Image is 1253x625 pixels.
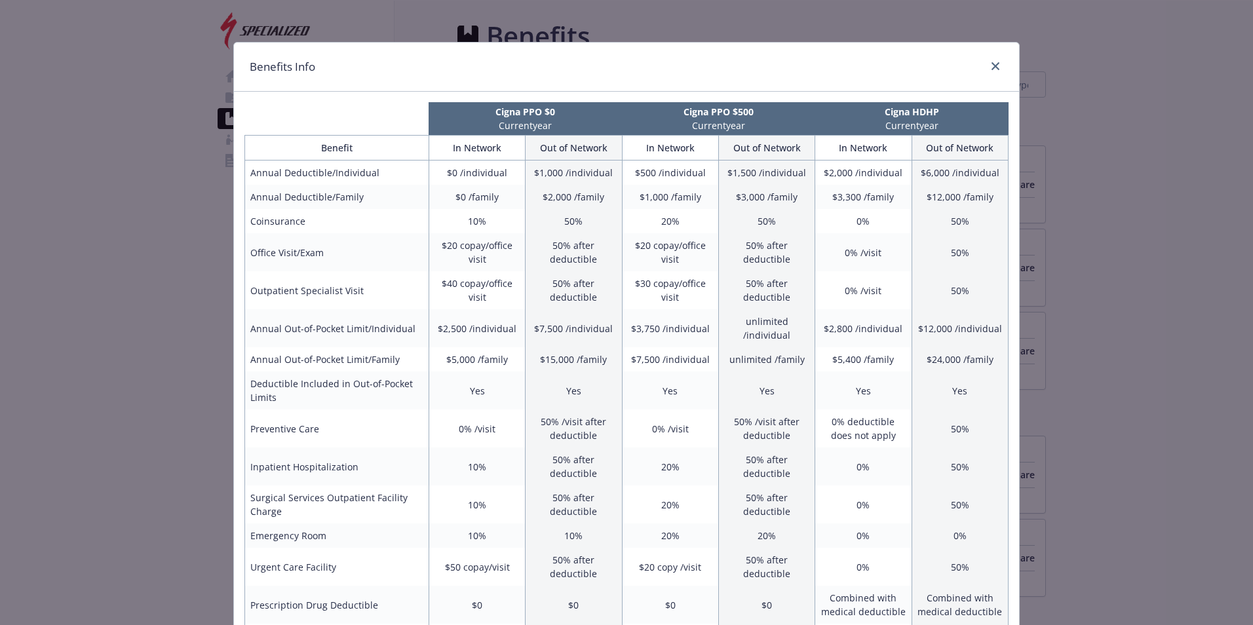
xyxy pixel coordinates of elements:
td: 50% after deductible [526,548,622,586]
p: Current year [625,119,813,132]
td: $2,500 /individual [429,309,525,347]
td: $20 copay/office visit [622,233,718,271]
td: Combined with medical deductible [815,586,912,624]
td: $0 [429,586,525,624]
td: 50% [912,271,1008,309]
td: 50% [526,209,622,233]
td: $1,000 /family [622,185,718,209]
td: Urgent Care Facility [245,548,429,586]
th: In Network [815,136,912,161]
td: 20% [622,485,718,523]
th: In Network [429,136,525,161]
td: 50% after deductible [526,271,622,309]
td: $15,000 /family [526,347,622,371]
td: $3,300 /family [815,185,912,209]
td: $1,000 /individual [526,161,622,185]
td: 20% [622,209,718,233]
td: 50% after deductible [526,447,622,485]
td: 50% /visit after deductible [526,409,622,447]
p: Current year [818,119,1006,132]
td: Outpatient Specialist Visit [245,271,429,309]
td: 50% after deductible [718,485,815,523]
td: 50% after deductible [718,447,815,485]
td: $5,000 /family [429,347,525,371]
th: In Network [622,136,718,161]
td: $3,000 /family [718,185,815,209]
p: Cigna HDHP [818,105,1006,119]
th: Out of Network [718,136,815,161]
td: Deductible Included in Out-of-Pocket Limits [245,371,429,409]
td: Yes [429,371,525,409]
td: $6,000 /individual [912,161,1008,185]
td: $2,800 /individual [815,309,912,347]
td: 50% after deductible [718,548,815,586]
td: Yes [815,371,912,409]
td: 0% /visit [622,409,718,447]
th: Benefit [245,136,429,161]
td: 50% [912,233,1008,271]
td: 20% [622,447,718,485]
p: Current year [431,119,619,132]
p: Cigna PPO $0 [431,105,619,119]
td: $0 [718,586,815,624]
td: 0% [912,523,1008,548]
td: 0% /visit [815,233,912,271]
td: 50% /visit after deductible [718,409,815,447]
td: $500 /individual [622,161,718,185]
td: $0 [622,586,718,624]
td: 0% [815,447,912,485]
td: 50% after deductible [718,271,815,309]
td: $0 /family [429,185,525,209]
td: $3,750 /individual [622,309,718,347]
th: Out of Network [526,136,622,161]
td: $5,400 /family [815,347,912,371]
td: 10% [526,523,622,548]
td: Surgical Services Outpatient Facility Charge [245,485,429,523]
td: Annual Deductible/Individual [245,161,429,185]
td: 10% [429,209,525,233]
td: 50% [912,485,1008,523]
td: 20% [622,523,718,548]
td: Prescription Drug Deductible [245,586,429,624]
td: unlimited /family [718,347,815,371]
td: Preventive Care [245,409,429,447]
td: Annual Out-of-Pocket Limit/Individual [245,309,429,347]
td: $24,000 /family [912,347,1008,371]
a: close [988,58,1003,74]
td: 50% after deductible [526,485,622,523]
td: 0% [815,209,912,233]
th: Out of Network [912,136,1008,161]
td: Yes [912,371,1008,409]
td: $0 [526,586,622,624]
td: Yes [622,371,718,409]
td: Annual Deductible/Family [245,185,429,209]
td: 50% after deductible [526,233,622,271]
td: $7,500 /individual [526,309,622,347]
td: $2,000 /family [526,185,622,209]
td: $7,500 /individual [622,347,718,371]
td: 0% /visit [429,409,525,447]
td: 50% [912,447,1008,485]
td: $12,000 /individual [912,309,1008,347]
td: Combined with medical deductible [912,586,1008,624]
td: 0% [815,485,912,523]
td: $0 /individual [429,161,525,185]
td: 10% [429,447,525,485]
td: Emergency Room [245,523,429,548]
td: Coinsurance [245,209,429,233]
td: $12,000 /family [912,185,1008,209]
td: $1,500 /individual [718,161,815,185]
td: $30 copay/office visit [622,271,718,309]
td: Inpatient Hospitalization [245,447,429,485]
td: $20 copy /visit [622,548,718,586]
td: $50 copay/visit [429,548,525,586]
td: Annual Out-of-Pocket Limit/Family [245,347,429,371]
td: 50% [912,209,1008,233]
td: Yes [526,371,622,409]
td: $40 copay/office visit [429,271,525,309]
td: $2,000 /individual [815,161,912,185]
td: $20 copay/office visit [429,233,525,271]
td: 0% [815,523,912,548]
td: 10% [429,523,525,548]
td: 50% after deductible [718,233,815,271]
